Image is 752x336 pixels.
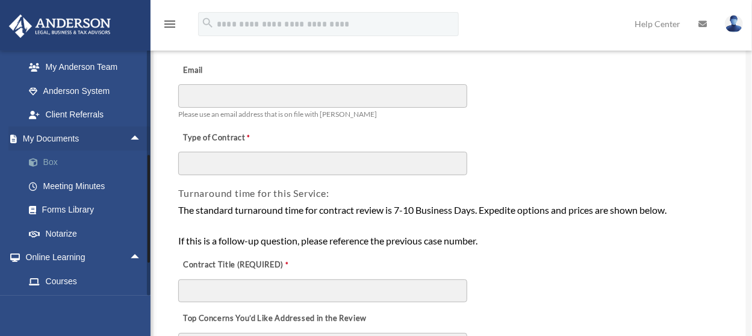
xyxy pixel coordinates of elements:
a: menu [163,21,177,31]
span: arrow_drop_up [129,246,154,270]
a: Meeting Minutes [17,174,160,198]
label: Email [178,62,299,79]
a: Box [17,151,160,175]
a: Courses [17,269,160,293]
span: Turnaround time for this Service: [178,187,329,199]
label: Contract Title (REQUIRED) [178,257,299,273]
a: Online Learningarrow_drop_up [8,246,160,270]
a: Notarize [17,222,160,246]
a: Client Referrals [17,103,160,127]
i: search [201,16,214,30]
span: arrow_drop_up [129,126,154,151]
i: menu [163,17,177,31]
div: The standard turnaround time for contract review is 7-10 Business Days. Expedite options and pric... [178,202,721,249]
img: User Pic [725,15,743,33]
a: My Documentsarrow_drop_up [8,126,160,151]
label: Type of Contract [178,129,299,146]
a: My Anderson Team [17,55,160,79]
span: Please use an email address that is on file with [PERSON_NAME] [178,110,377,119]
a: Video Training [17,293,160,317]
a: Anderson System [17,79,160,103]
label: Top Concerns You’d Like Addressed in the Review [178,311,370,328]
img: Anderson Advisors Platinum Portal [5,14,114,38]
a: Forms Library [17,198,160,222]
